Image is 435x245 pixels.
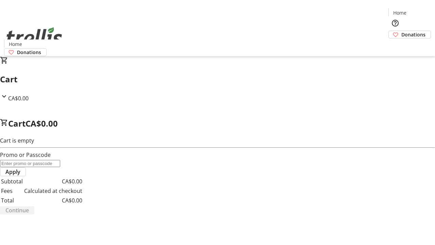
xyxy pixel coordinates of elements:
[1,196,23,205] td: Total
[4,20,65,54] img: Orient E2E Organization d5sCwGF6H7's Logo
[8,95,29,102] span: CA$0.00
[388,38,402,52] button: Cart
[24,186,83,195] td: Calculated at checkout
[5,168,20,176] span: Apply
[4,40,26,48] a: Home
[24,196,83,205] td: CA$0.00
[17,49,41,56] span: Donations
[389,9,411,16] a: Home
[25,118,58,129] span: CA$0.00
[4,48,47,56] a: Donations
[9,40,22,48] span: Home
[401,31,425,38] span: Donations
[388,16,402,30] button: Help
[1,186,23,195] td: Fees
[24,177,83,186] td: CA$0.00
[393,9,406,16] span: Home
[1,177,23,186] td: Subtotal
[388,31,431,38] a: Donations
